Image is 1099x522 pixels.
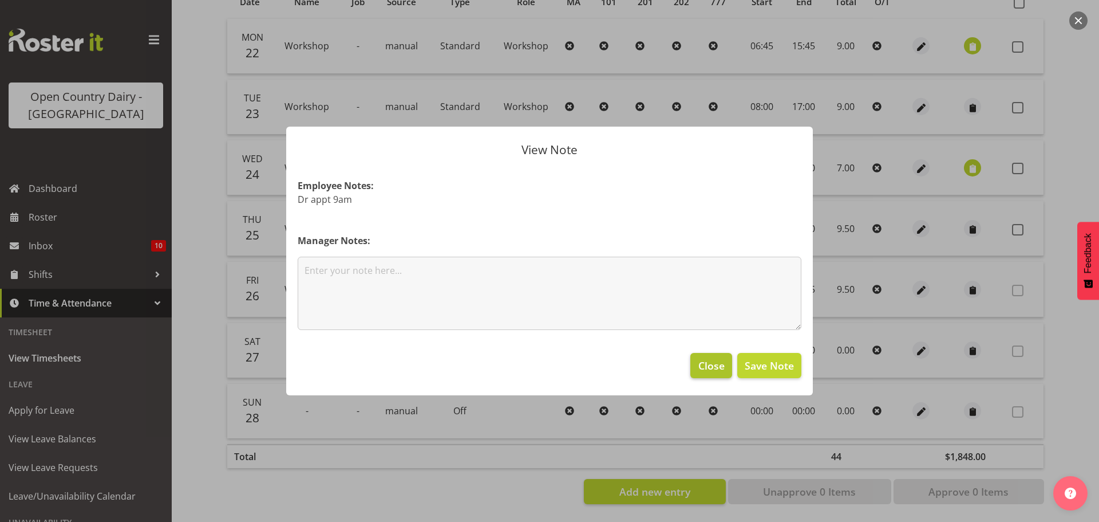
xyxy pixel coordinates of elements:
p: Dr appt 9am [298,193,801,206]
span: Close [698,358,725,373]
h4: Employee Notes: [298,179,801,193]
button: Feedback - Show survey [1077,222,1099,300]
p: View Note [298,144,801,156]
h4: Manager Notes: [298,234,801,248]
button: Close [690,353,732,378]
button: Save Note [737,353,801,378]
span: Feedback [1083,233,1093,273]
img: help-xxl-2.png [1065,488,1076,499]
span: Save Note [745,358,794,373]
